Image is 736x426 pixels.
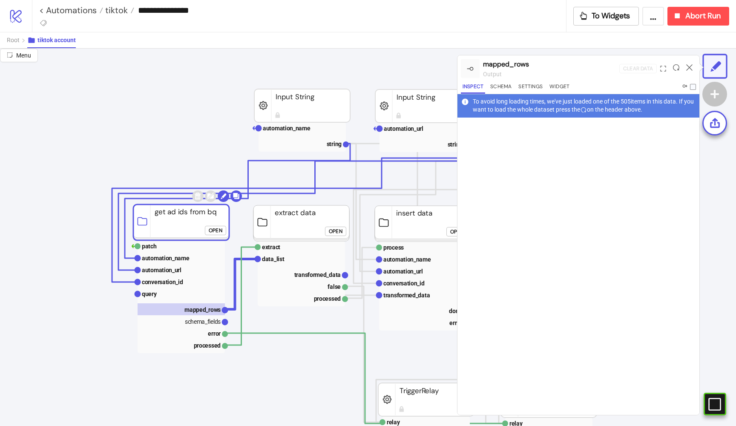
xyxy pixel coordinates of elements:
button: Settings [517,82,544,94]
button: Open [446,227,468,236]
span: tiktok [103,5,128,16]
div: Open [209,225,222,235]
text: automation_name [142,255,190,262]
div: Open [450,227,464,236]
div: mapped_rows [483,59,619,69]
text: mapped_rows [184,306,221,313]
text: automation_name [383,256,431,263]
text: query [142,291,157,297]
text: conversation_id [142,279,183,285]
text: transformed_data [383,292,430,299]
text: automation_url [383,268,423,275]
span: To Widgets [592,11,630,21]
div: output [483,69,619,79]
button: Widget [548,82,571,94]
a: < Automations [39,6,103,14]
span: tiktok account [37,37,76,43]
button: ... [642,7,664,26]
text: data_list [262,256,285,262]
button: Open [325,227,346,236]
text: string [448,141,463,148]
span: Menu [16,52,31,59]
span: expand [660,66,666,72]
a: tiktok [103,6,134,14]
text: transformed_data [294,271,341,278]
text: automation_url [384,125,423,132]
text: extract [262,244,280,250]
button: Open [205,226,226,235]
div: Open [329,226,342,236]
text: patch [142,243,157,250]
text: automation_url [142,267,181,273]
text: automation_name [263,125,310,132]
span: Root [7,37,20,43]
button: Inspect [461,82,485,94]
span: radius-bottomright [7,52,13,58]
button: Abort Run [667,7,729,26]
text: conversation_id [383,280,425,287]
span: Abort Run [685,11,721,21]
button: To Widgets [573,7,639,26]
text: schema_fields [185,318,221,325]
text: string [327,141,342,147]
button: Root [7,32,27,48]
button: tiktok account [27,32,76,48]
div: To avoid long loading times, we've just loaded one of the 505 items in this data. If you want to ... [473,98,696,114]
text: relay [387,419,400,426]
button: Schema [489,82,513,94]
text: process [383,244,404,251]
